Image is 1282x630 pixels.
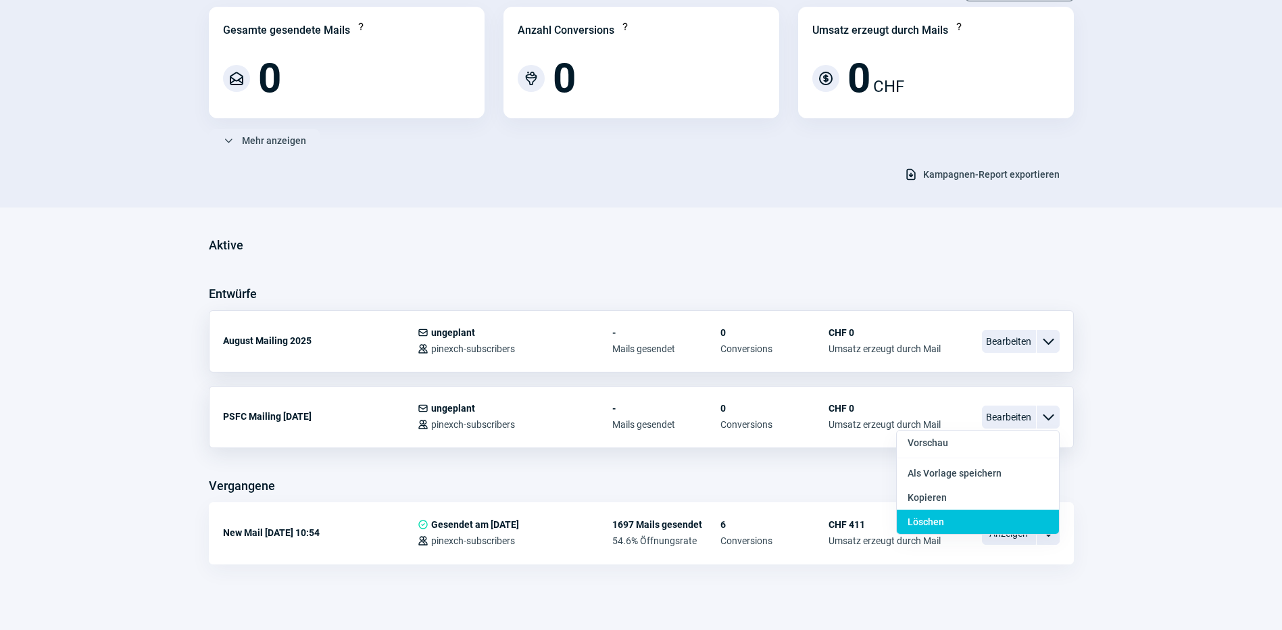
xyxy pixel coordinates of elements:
[209,235,243,256] h3: Aktive
[518,22,614,39] div: Anzahl Conversions
[720,403,829,414] span: 0
[258,58,281,99] span: 0
[829,535,941,546] span: Umsatz erzeugt durch Mail
[829,419,941,430] span: Umsatz erzeugt durch Mail
[612,327,720,338] span: -
[829,403,941,414] span: CHF 0
[612,403,720,414] span: -
[209,129,320,152] button: Mehr anzeigen
[908,468,1002,479] span: Als Vorlage speichern
[720,519,829,530] span: 6
[720,535,829,546] span: Conversions
[908,492,947,503] span: Kopieren
[908,516,944,527] span: Löschen
[812,22,948,39] div: Umsatz erzeugt durch Mails
[923,164,1060,185] span: Kampagnen-Report exportieren
[553,58,576,99] span: 0
[873,74,904,99] span: CHF
[223,403,418,430] div: PSFC Mailing [DATE]
[612,343,720,354] span: Mails gesendet
[431,419,515,430] span: pinexch-subscribers
[223,327,418,354] div: August Mailing 2025
[431,519,519,530] span: Gesendet am [DATE]
[829,327,941,338] span: CHF 0
[908,437,948,448] span: Vorschau
[829,343,941,354] span: Umsatz erzeugt durch Mail
[223,519,418,546] div: New Mail [DATE] 10:54
[829,519,941,530] span: CHF 411
[242,130,306,151] span: Mehr anzeigen
[431,535,515,546] span: pinexch-subscribers
[612,535,720,546] span: 54.6% Öffnungsrate
[431,343,515,354] span: pinexch-subscribers
[720,419,829,430] span: Conversions
[209,283,257,305] h3: Entwürfe
[982,406,1036,429] span: Bearbeiten
[431,403,475,414] span: ungeplant
[612,519,720,530] span: 1697 Mails gesendet
[720,343,829,354] span: Conversions
[890,163,1074,186] button: Kampagnen-Report exportieren
[720,327,829,338] span: 0
[612,419,720,430] span: Mails gesendet
[431,327,475,338] span: ungeplant
[847,58,870,99] span: 0
[982,330,1036,353] span: Bearbeiten
[209,475,275,497] h3: Vergangene
[223,22,350,39] div: Gesamte gesendete Mails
